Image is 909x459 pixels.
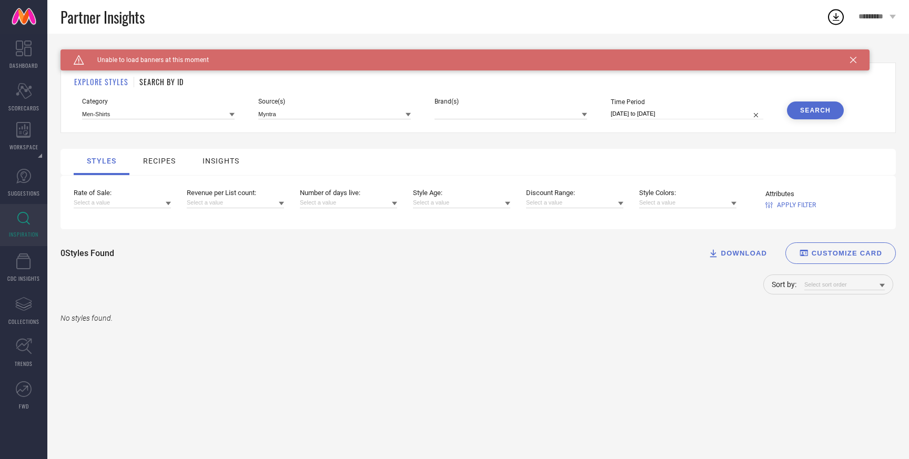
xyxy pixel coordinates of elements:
[765,190,816,198] span: Attributes
[7,274,40,282] span: CDC INSIGHTS
[695,242,780,264] button: DOWNLOAD
[60,49,896,57] div: Back TO Dashboard
[9,230,38,238] span: INSPIRATION
[60,248,114,258] span: 0 Styles Found
[187,189,284,197] span: Revenue per List count :
[258,98,411,105] span: Source(s)
[611,98,763,106] span: Time Period
[611,108,763,119] input: Select time period
[203,157,239,165] div: insights
[804,279,885,290] input: Select sort order
[8,189,40,197] span: SUGGESTIONS
[8,318,39,325] span: COLLECTIONS
[15,360,33,368] span: TRENDS
[60,6,145,28] span: Partner Insights
[526,197,623,208] input: Select a value
[9,143,38,151] span: WORKSPACE
[413,189,510,197] span: Style Age :
[812,249,882,257] span: CUSTOMIZE CARD
[9,62,38,69] span: DASHBOARD
[826,7,845,26] div: Open download list
[800,107,831,114] div: Search
[526,189,623,197] span: Discount Range :
[721,249,767,257] span: DOWNLOAD
[19,402,29,410] span: FWD
[87,157,116,165] div: styles
[300,189,397,197] span: Number of days live :
[74,189,171,197] span: Rate of Sale :
[300,197,397,208] input: Select a value
[785,242,896,264] button: CUSTOMIZE CARD
[82,98,235,105] span: Category
[639,189,736,197] span: Style Colors :
[187,197,284,208] input: Select a value
[787,101,844,119] button: Search
[435,98,587,105] span: Brand(s)
[74,197,171,208] input: Select a value
[772,280,796,289] div: Sort by:
[413,197,510,208] input: Select a value
[60,314,113,322] span: No styles found.
[777,201,816,209] span: APPLY FILTER
[8,104,39,112] span: SCORECARDS
[74,76,128,87] h1: EXPLORE STYLES
[639,197,736,208] input: Select a value
[139,76,184,87] h1: SEARCH BY ID
[84,56,209,64] span: Unable to load banners at this moment
[143,157,176,165] div: recipes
